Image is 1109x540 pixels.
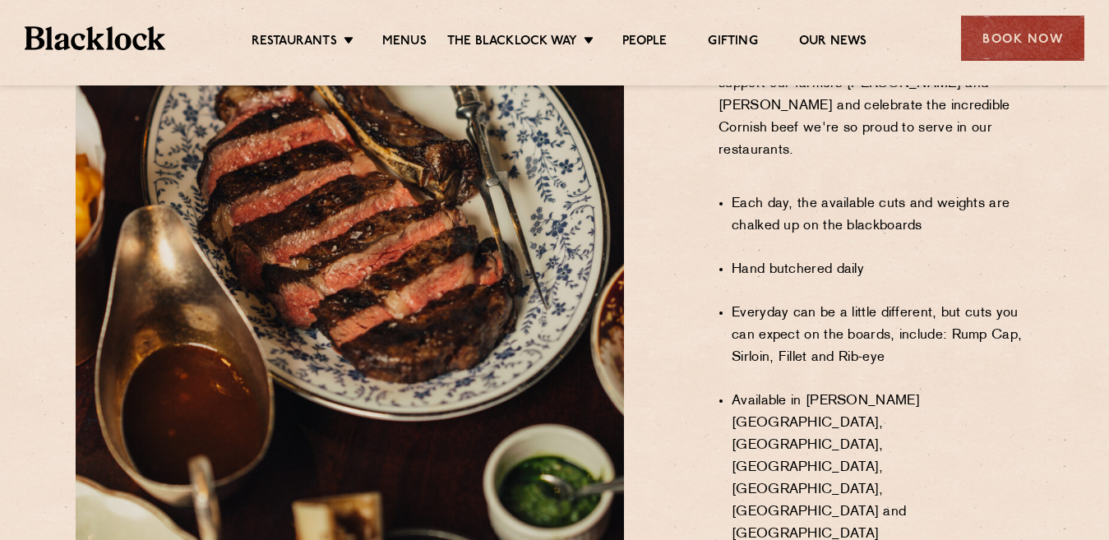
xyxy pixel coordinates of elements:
[732,259,1033,281] li: Hand butchered daily
[447,34,577,52] a: The Blacklock Way
[708,34,757,52] a: Gifting
[799,34,867,52] a: Our News
[961,16,1084,61] div: Book Now
[732,302,1033,369] li: Everyday can be a little different, but cuts you can expect on the boards, include: Rump Cap, Sir...
[252,34,337,52] a: Restaurants
[732,193,1033,238] li: Each day, the available cuts and weights are chalked up on the blackboards
[622,34,667,52] a: People
[25,26,165,50] img: BL_Textured_Logo-footer-cropped.svg
[382,34,427,52] a: Menus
